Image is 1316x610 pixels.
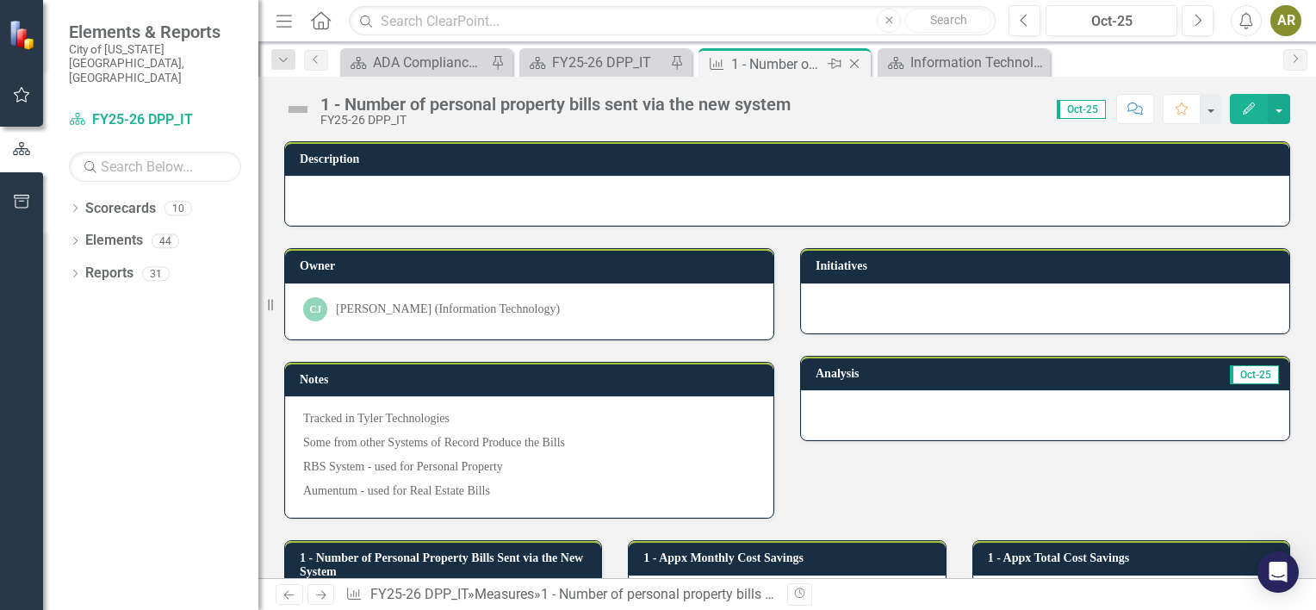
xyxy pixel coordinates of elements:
span: Elements & Reports [69,22,241,42]
span: Oct-25 [1057,100,1106,119]
input: Search Below... [69,152,241,182]
div: ADA Compliance Tracker [373,52,487,73]
span: Oct-25 [1230,365,1279,384]
div: Open Intercom Messenger [1257,551,1299,593]
a: Measures [475,586,534,602]
a: Reports [85,264,133,283]
div: FY25-26 DPP_IT [552,52,666,73]
a: Scorecards [85,199,156,219]
h3: Description [300,152,1281,165]
p: Aumentum - used for Real Estate Bills [303,479,755,500]
span: Search [930,13,967,27]
small: City of [US_STATE][GEOGRAPHIC_DATA], [GEOGRAPHIC_DATA] [69,42,241,84]
input: Search ClearPoint... [349,6,996,36]
a: Elements [85,231,143,251]
h3: Owner [300,259,765,272]
button: AR [1270,5,1301,36]
div: 1 - Number of personal property bills sent via the new system [320,95,791,114]
a: FY25-26 DPP_IT [524,52,666,73]
p: Tracked in Tyler Technologies [303,410,755,431]
a: Information Technology [882,52,1046,73]
img: Not Defined [284,96,312,123]
div: [PERSON_NAME] (Information Technology) [336,301,560,318]
div: 1 - Number of personal property bills sent via the new system [731,53,823,75]
p: RBS System - used for Personal Property [303,455,755,479]
div: Information Technology [910,52,1046,73]
div: 1 - Number of personal property bills sent via the new system [541,586,910,602]
div: » » [345,585,774,605]
button: Oct-25 [1046,5,1177,36]
div: FY25-26 DPP_IT [320,114,791,127]
h3: 1 - Number of Personal Property Bills Sent via the New System [300,551,593,578]
div: Oct-25 [1052,11,1171,32]
p: Some from other Systems of Record Produce the Bills [303,431,755,455]
img: ClearPoint Strategy [9,19,39,49]
h3: Initiatives [816,259,1281,272]
button: Search [905,9,991,33]
div: CJ [303,297,327,321]
a: ADA Compliance Tracker [345,52,487,73]
div: 44 [152,233,179,248]
h3: 1 - Appx Total Cost Savings [988,551,1281,564]
div: 10 [164,201,192,215]
a: FY25-26 DPP_IT [370,586,468,602]
h3: Analysis [816,367,1030,380]
h3: 1 - Appx Monthly Cost Savings [643,551,936,564]
div: 31 [142,266,170,281]
a: FY25-26 DPP_IT [69,110,241,130]
h3: Notes [300,373,765,386]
